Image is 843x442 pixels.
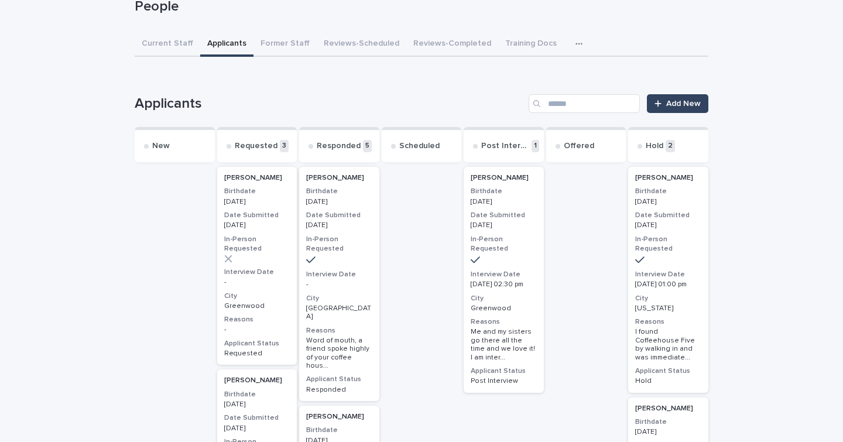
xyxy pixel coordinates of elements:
h3: In-Person Requested [306,235,372,253]
p: Hold [635,377,701,385]
h3: Interview Date [306,270,372,279]
h3: Birthdate [306,187,372,196]
p: [DATE] 01:00 pm [635,280,701,289]
h3: Date Submitted [471,211,537,220]
p: [PERSON_NAME] [471,174,537,182]
p: [DATE] [635,198,701,206]
h3: Interview Date [224,268,290,277]
p: Post Interview [471,377,537,385]
span: I found Coffeehouse Five by walking in and was immediate ... [635,328,701,362]
p: [PERSON_NAME] [306,413,372,421]
p: 2 [666,140,675,152]
p: [PERSON_NAME] [224,376,290,385]
h3: Applicant Status [224,339,290,348]
p: [DATE] [306,198,372,206]
p: Greenwood [471,304,537,313]
p: - [306,280,372,289]
h3: Date Submitted [224,211,290,220]
h3: Interview Date [635,270,701,279]
span: - [224,326,227,333]
a: [PERSON_NAME]Birthdate[DATE]Date Submitted[DATE]In-Person RequestedInterview Date-CityGreenwoodRe... [217,167,297,365]
button: Reviews-Completed [406,32,498,57]
p: [PERSON_NAME] [306,174,372,182]
h3: Applicant Status [471,366,537,376]
span: Me and my sisters go there all the time and we love it! I am inter ... [471,328,537,362]
h3: In-Person Requested [224,235,290,253]
p: [DATE] [224,424,290,433]
h3: Date Submitted [224,413,290,423]
div: Word of mouth, a friend spoke highly of your coffee house. She mentioned that the type of environ... [306,337,372,371]
p: [PERSON_NAME] [635,174,701,182]
p: Post Interview [481,141,529,151]
p: Scheduled [399,141,440,151]
h3: In-Person Requested [635,235,701,253]
p: - [224,278,290,286]
button: Former Staff [253,32,317,57]
a: [PERSON_NAME]Birthdate[DATE]Date Submitted[DATE]In-Person RequestedInterview Date[DATE] 01:00 pmC... [628,167,708,393]
p: Hold [646,141,663,151]
button: Applicants [200,32,253,57]
button: Reviews-Scheduled [317,32,406,57]
h3: City [471,294,537,303]
p: [GEOGRAPHIC_DATA] [306,304,372,321]
h3: Birthdate [306,426,372,435]
p: Requested [235,141,277,151]
p: Requested [224,350,290,358]
p: 5 [363,140,372,152]
p: [DATE] [635,428,701,436]
h3: Reasons [224,315,290,324]
h3: Reasons [635,317,701,327]
p: Responded [317,141,361,151]
button: Training Docs [498,32,564,57]
p: [PERSON_NAME] [635,405,701,413]
h1: Applicants [135,95,524,112]
p: [DATE] [635,221,701,229]
span: Add New [666,100,701,108]
p: New [152,141,170,151]
p: Greenwood [224,302,290,310]
a: Add New [647,94,708,113]
span: Word of mouth, a friend spoke highly of your coffee hous ... [306,337,372,371]
p: [DATE] [224,198,290,206]
div: Me and my sisters go there all the time and we love it! I am interested because I need a job and ... [471,328,537,362]
p: Offered [564,141,594,151]
p: 1 [532,140,539,152]
h3: City [224,292,290,301]
h3: Birthdate [471,187,537,196]
h3: Applicant Status [306,375,372,384]
h3: Applicant Status [635,366,701,376]
h3: Date Submitted [306,211,372,220]
div: I found Coffeehouse Five by walking in and was immediately drawn to the warm, welcoming atmospher... [635,328,701,362]
p: [DATE] [224,221,290,229]
h3: Birthdate [224,187,290,196]
p: [DATE] 02:30 pm [471,280,537,289]
button: Current Staff [135,32,200,57]
p: [DATE] [471,221,537,229]
h3: In-Person Requested [471,235,537,253]
a: [PERSON_NAME]Birthdate[DATE]Date Submitted[DATE]In-Person RequestedInterview Date[DATE] 02:30 pmC... [464,167,544,393]
p: [DATE] [471,198,537,206]
h3: Reasons [471,317,537,327]
p: [DATE] [306,221,372,229]
h3: Birthdate [224,390,290,399]
a: [PERSON_NAME]Birthdate[DATE]Date Submitted[DATE]In-Person RequestedInterview Date-City[GEOGRAPHIC... [299,167,379,401]
h3: Birthdate [635,187,701,196]
p: [PERSON_NAME] [224,174,290,182]
h3: City [635,294,701,303]
h3: Reasons [306,326,372,335]
h3: Date Submitted [635,211,701,220]
h3: City [306,294,372,303]
p: [DATE] [224,400,290,409]
input: Search [529,94,640,113]
h3: Interview Date [471,270,537,279]
p: 3 [280,140,289,152]
h3: Birthdate [635,417,701,427]
p: [US_STATE] [635,304,701,313]
p: Responded [306,386,372,394]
